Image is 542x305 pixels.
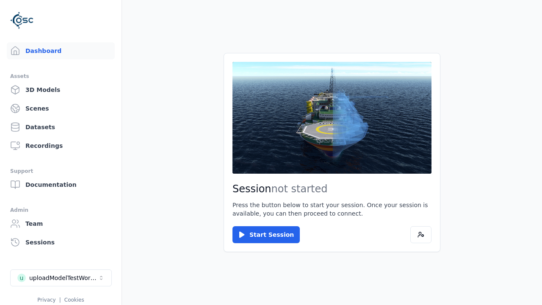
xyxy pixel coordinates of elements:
span: not started [271,183,328,195]
a: Sessions [7,234,115,251]
a: Team [7,215,115,232]
div: u [17,274,26,282]
a: Dashboard [7,42,115,59]
div: uploadModelTestWorkspace [29,274,98,282]
a: Datasets [7,119,115,136]
img: Logo [10,8,34,32]
a: Cookies [64,297,84,303]
div: Assets [10,71,111,81]
button: Start Session [232,226,300,243]
h2: Session [232,182,431,196]
div: Support [10,166,111,176]
a: 3D Models [7,81,115,98]
p: Press the button below to start your session. Once your session is available, you can then procee... [232,201,431,218]
span: | [59,297,61,303]
button: Select a workspace [10,269,112,286]
a: Documentation [7,176,115,193]
a: Privacy [37,297,55,303]
div: Admin [10,205,111,215]
a: Scenes [7,100,115,117]
a: Recordings [7,137,115,154]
